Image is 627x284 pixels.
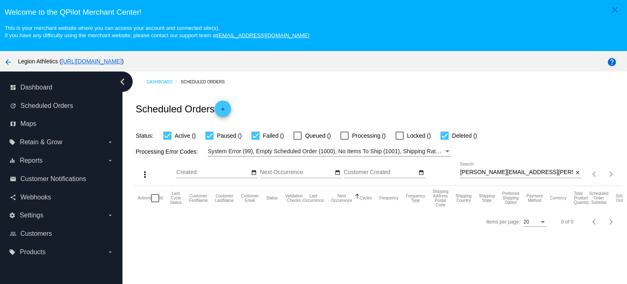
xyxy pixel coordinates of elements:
[175,131,196,141] span: Active ()
[20,102,73,110] span: Scheduled Orders
[10,84,16,91] i: dashboard
[407,131,431,141] span: Locked ()
[20,84,52,91] span: Dashboard
[452,131,477,141] span: Deleted ()
[352,131,385,141] span: Processing ()
[303,194,324,203] button: Change sorting for LastOccurrenceUtc
[218,106,228,116] mat-icon: add
[418,170,424,176] mat-icon: date_range
[9,139,16,145] i: local_offer
[20,230,52,237] span: Customers
[62,58,122,65] a: [URL][DOMAIN_NAME]
[285,186,302,210] mat-header-cell: Validation Checks
[217,32,309,38] a: [EMAIL_ADDRESS][DOMAIN_NAME]
[587,166,603,182] button: Previous page
[524,219,547,225] mat-select: Items per page:
[20,139,62,146] span: Retain & Grow
[136,148,198,155] span: Processing Error Codes:
[9,157,16,164] i: equalizer
[456,194,471,203] button: Change sorting for ShippingCountry
[107,157,113,164] i: arrow_drop_down
[589,191,608,205] button: Change sorting for Subtotal
[10,81,113,94] a: dashboard Dashboard
[10,103,16,109] i: update
[10,194,16,201] i: share
[251,170,257,176] mat-icon: date_range
[10,227,113,240] a: people_outline Customers
[170,191,182,205] button: Change sorting for LastProcessingCycleId
[331,194,352,203] button: Change sorting for NextOccurrenceUtc
[610,5,620,15] mat-icon: close
[344,169,417,176] input: Customer Created
[10,176,16,182] i: email
[266,196,278,201] button: Change sorting for Status
[561,219,574,225] div: 0 of 0
[136,132,153,139] span: Status:
[574,186,589,210] mat-header-cell: Total Product Quantity
[305,131,331,141] span: Queued ()
[3,57,13,67] mat-icon: arrow_back
[10,99,113,112] a: update Scheduled Orders
[4,25,309,38] small: This is your merchant website where you can access your account and connected site(s). If you hav...
[10,172,113,186] a: email Customer Notifications
[550,196,567,201] button: Change sorting for CurrencyIso
[176,169,250,176] input: Created
[263,131,284,141] span: Failed ()
[181,76,232,88] a: Scheduled Orders
[107,212,113,219] i: arrow_drop_down
[20,194,51,201] span: Webhooks
[260,169,334,176] input: Next Occurrence
[575,170,580,176] mat-icon: close
[20,157,42,164] span: Reports
[147,76,181,88] a: Dashboard
[607,57,617,67] mat-icon: help
[603,166,619,182] button: Next page
[502,191,519,205] button: Change sorting for PreferredShippingOption
[138,186,151,210] mat-header-cell: Actions
[524,219,529,225] span: 20
[479,194,495,203] button: Change sorting for ShippingState
[116,75,129,88] i: chevron_left
[432,189,448,207] button: Change sorting for ShippingPostcode
[379,196,398,201] button: Change sorting for Frequency
[9,212,16,219] i: settings
[527,194,543,203] button: Change sorting for PaymentMethod.Type
[4,8,622,17] h3: Welcome to the QPilot Merchant Center!
[486,219,520,225] div: Items per page:
[573,168,582,177] button: Clear
[603,214,619,230] button: Next page
[10,191,113,204] a: share Webhooks
[335,170,340,176] mat-icon: date_range
[360,196,372,201] button: Change sorting for Cycles
[107,249,113,255] i: arrow_drop_down
[460,169,573,176] input: Search
[208,146,451,157] mat-select: Filter by Processing Error Codes
[20,120,36,127] span: Maps
[107,139,113,145] i: arrow_drop_down
[9,249,16,255] i: local_offer
[20,248,45,256] span: Products
[406,194,425,203] button: Change sorting for FrequencyType
[136,101,231,117] h2: Scheduled Orders
[217,131,242,141] span: Paused ()
[241,194,259,203] button: Change sorting for CustomerEmail
[10,117,113,130] a: map Maps
[587,214,603,230] button: Previous page
[20,212,43,219] span: Settings
[189,194,208,203] button: Change sorting for CustomerFirstName
[10,230,16,237] i: people_outline
[20,175,86,183] span: Customer Notifications
[18,58,124,65] span: Legion Athletics ( )
[215,194,234,203] button: Change sorting for CustomerLastName
[159,196,162,201] button: Change sorting for Id
[10,121,16,127] i: map
[140,170,150,179] mat-icon: more_vert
